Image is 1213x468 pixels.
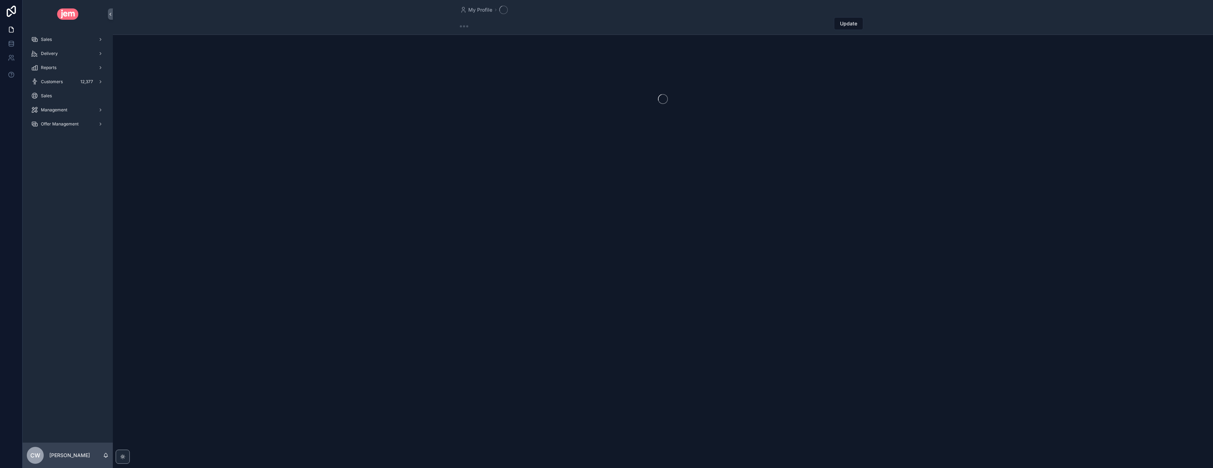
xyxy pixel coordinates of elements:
[27,61,109,74] a: Reports
[30,451,40,460] span: CW
[27,75,109,88] a: Customers12,377
[41,93,52,99] span: Sales
[41,51,58,56] span: Delivery
[834,17,863,30] button: Update
[468,6,492,13] span: My Profile
[41,37,52,42] span: Sales
[78,78,95,86] div: 12,377
[27,118,109,130] a: Offer Management
[27,33,109,46] a: Sales
[27,47,109,60] a: Delivery
[840,20,857,27] span: Update
[41,107,67,113] span: Management
[27,104,109,116] a: Management
[49,452,90,459] p: [PERSON_NAME]
[41,79,63,85] span: Customers
[57,8,79,20] img: App logo
[27,90,109,102] a: Sales
[41,65,56,70] span: Reports
[23,28,113,140] div: scrollable content
[460,6,492,13] a: My Profile
[41,121,79,127] span: Offer Management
